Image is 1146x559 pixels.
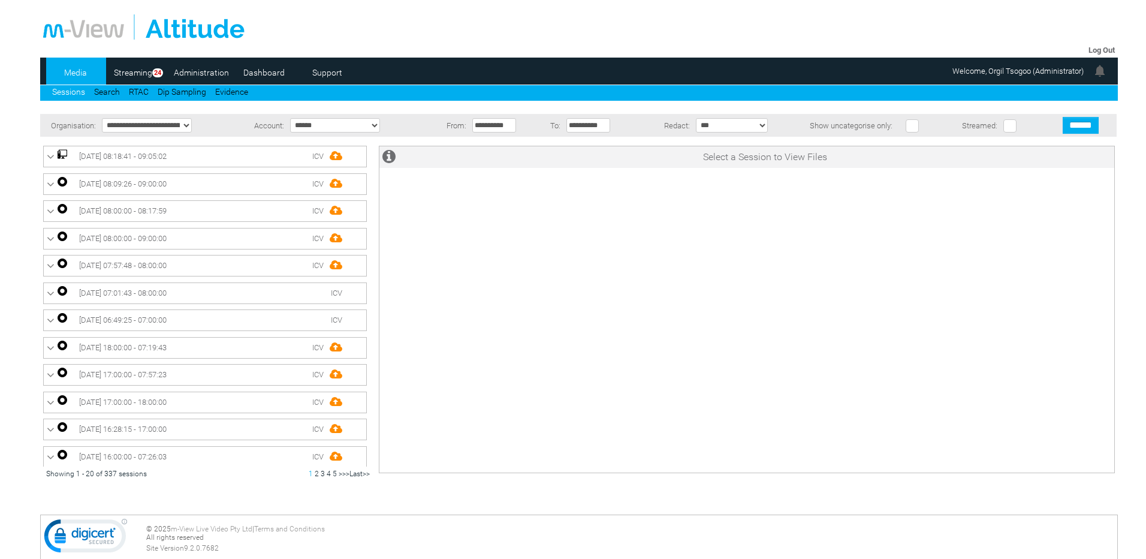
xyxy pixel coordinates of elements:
a: Dashboard [235,64,293,82]
span: ICV [331,288,342,297]
a: [DATE] 08:00:00 - 09:00:00 [47,232,363,246]
a: [DATE] 07:57:48 - 08:00:00 [47,259,363,273]
a: 3 [321,470,325,478]
span: [DATE] 07:57:48 - 08:00:00 [79,261,167,270]
span: Streamed: [962,121,997,130]
td: Organisation: [40,114,99,137]
span: ICV [312,152,324,161]
a: Last>> [349,470,370,478]
a: Dip Sampling [158,87,206,97]
img: ic_autorecord.png [58,341,67,350]
td: To: [540,114,563,137]
span: [DATE] 08:09:26 - 09:00:00 [79,179,167,188]
a: [DATE] 06:49:25 - 07:00:00 [47,313,363,327]
a: Evidence [215,87,248,97]
a: [DATE] 08:18:41 - 09:05:02 [47,149,363,164]
span: ICV [312,179,324,188]
img: ic_autorecord.png [58,232,67,241]
img: ic_autorecord.png [58,422,67,432]
div: © 2025 | All rights reserved [146,525,1114,552]
a: Terms and Conditions [254,525,325,533]
a: 4 [327,470,331,478]
div: Site Version [146,544,1114,552]
a: 2 [315,470,319,478]
a: Administration [172,64,230,82]
a: Streaming [109,64,156,82]
img: ic_manual.png [58,149,67,159]
a: RTAC [129,87,149,97]
a: [DATE] 16:00:00 - 07:26:03 [47,450,363,464]
span: ICV [312,452,324,461]
img: ic_autorecord.png [58,286,67,296]
a: [DATE] 16:28:15 - 17:00:00 [47,422,363,437]
a: > [339,470,342,478]
a: m-View Live Video Pty Ltd [171,525,252,533]
span: [DATE] 08:00:00 - 08:17:59 [79,206,167,215]
img: ic_autorecord.png [58,204,67,214]
img: ic_autorecord.png [58,177,67,187]
img: DigiCert Secured Site Seal [44,518,128,559]
span: 9.2.0.7682 [184,544,219,552]
img: ic_autorecord.png [58,368,67,377]
a: Support [298,64,356,82]
a: Media [46,64,104,82]
span: [DATE] 08:00:00 - 09:00:00 [79,234,167,243]
span: 1 [309,470,313,478]
a: Search [94,87,120,97]
span: [DATE] 16:00:00 - 07:26:03 [79,452,167,461]
span: ICV [312,425,324,434]
a: [DATE] 08:09:26 - 09:00:00 [47,177,363,191]
img: bell24.png [1093,64,1107,78]
span: [DATE] 07:01:43 - 08:00:00 [79,288,167,297]
td: Redact: [634,114,693,137]
span: 24 [152,68,163,77]
span: ICV [312,398,324,407]
a: Sessions [52,87,85,97]
span: [DATE] 08:18:41 - 09:05:02 [79,152,167,161]
span: [DATE] 17:00:00 - 07:57:23 [79,370,167,379]
a: [DATE] 18:00:00 - 07:19:43 [47,341,363,355]
span: ICV [312,261,324,270]
span: Welcome, Orgil Tsogoo (Administrator) [952,67,1084,76]
span: ICV [312,343,324,352]
a: [DATE] 08:00:00 - 08:17:59 [47,204,363,218]
span: [DATE] 06:49:25 - 07:00:00 [79,315,167,324]
img: ic_autorecord.png [58,450,67,459]
a: Log Out [1088,46,1115,55]
a: [DATE] 07:01:43 - 08:00:00 [47,286,363,300]
img: ic_autorecord.png [58,259,67,268]
span: [DATE] 18:00:00 - 07:19:43 [79,343,167,352]
span: [DATE] 17:00:00 - 18:00:00 [79,398,167,407]
a: >> [342,470,349,478]
a: 5 [333,470,337,478]
a: [DATE] 17:00:00 - 07:57:23 [47,368,363,382]
span: Show uncategorise only: [810,121,892,130]
img: ic_autorecord.png [58,313,67,323]
span: [DATE] 16:28:15 - 17:00:00 [79,425,167,434]
span: ICV [312,206,324,215]
span: ICV [331,315,342,324]
td: Account: [236,114,287,137]
span: ICV [312,370,324,379]
span: Showing 1 - 20 of 337 sessions [46,470,147,478]
span: ICV [312,234,324,243]
a: [DATE] 17:00:00 - 18:00:00 [47,395,363,410]
img: ic_autorecord.png [58,395,67,405]
td: From: [432,114,469,137]
td: Select a Session to View Files [417,146,1114,168]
